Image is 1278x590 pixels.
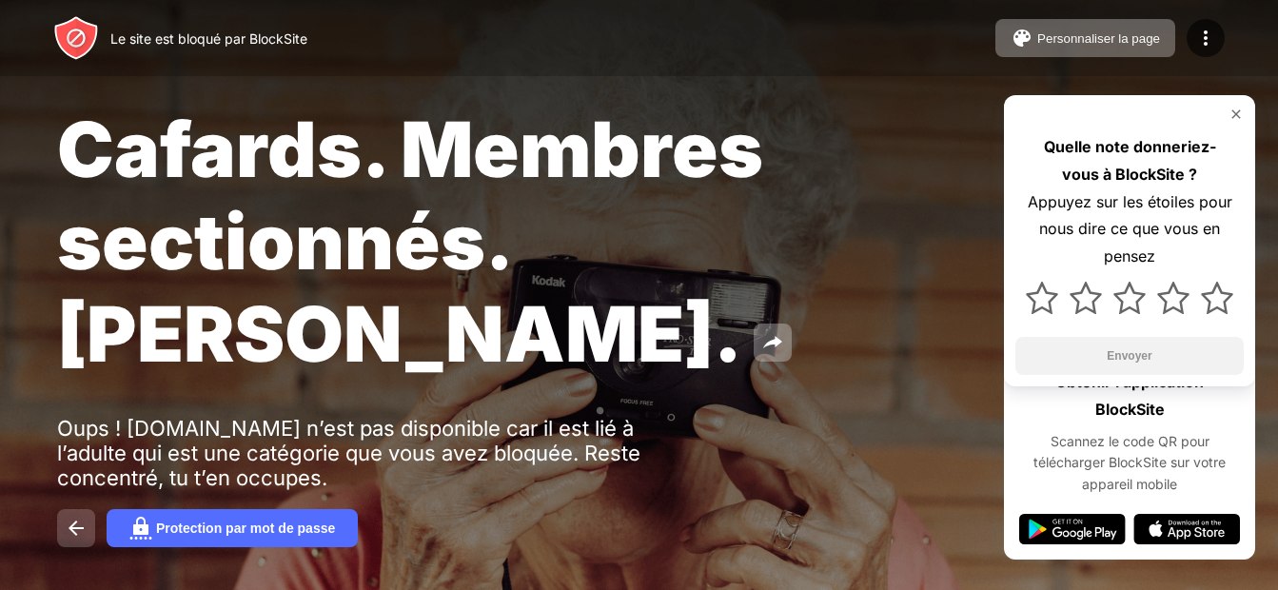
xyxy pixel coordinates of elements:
[129,517,152,540] img: password.svg
[1194,27,1217,49] img: menu-icon.svg
[65,517,88,540] img: back.svg
[1015,188,1244,270] div: Appuyez sur les étoiles pour nous dire ce que vous en pensez
[1229,107,1244,122] img: rate-us-close.svg
[1037,31,1160,46] div: Personnaliser la page
[107,509,358,547] button: Protection par mot de passe
[1015,133,1244,188] div: Quelle note donneriez-vous à BlockSite ?
[1113,282,1146,314] img: star.svg
[156,521,335,536] div: Protection par mot de passe
[995,19,1175,57] button: Personnaliser la page
[53,15,99,61] img: header-logo.svg
[110,30,307,47] div: Le site est bloqué par BlockSite
[1015,337,1244,375] button: Envoyer
[57,416,645,490] div: Oups ! [DOMAIN_NAME] n’est pas disponible car il est lié à l’adulte qui est une catégorie que vou...
[1070,282,1102,314] img: star.svg
[1157,282,1190,314] img: star.svg
[1011,27,1033,49] img: pallet.svg
[761,331,784,354] img: share.svg
[57,103,763,380] span: Cafards. Membres sectionnés. [PERSON_NAME].
[1026,282,1058,314] img: star.svg
[1201,282,1233,314] img: star.svg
